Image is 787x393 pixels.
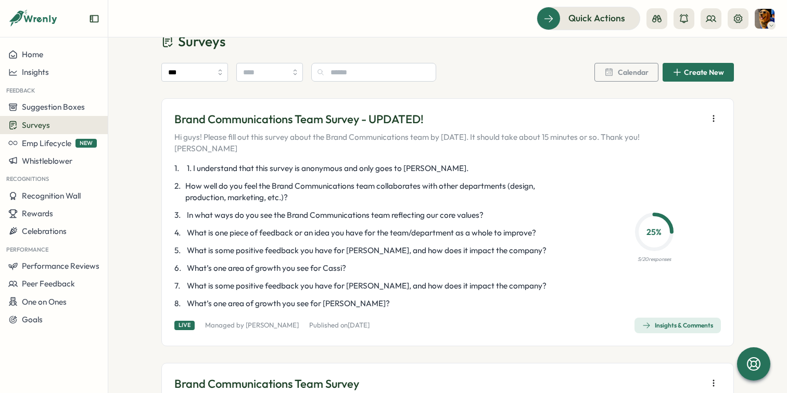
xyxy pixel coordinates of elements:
p: Brand Communications Team Survey - UPDATED! [174,111,702,127]
button: Insights & Comments [634,318,721,333]
div: Insights & Comments [642,321,713,330]
span: Whistleblower [22,156,72,166]
span: Calendar [618,69,649,76]
span: What is some positive feedback you have for [PERSON_NAME], and how does it impact the company? [187,245,547,256]
span: What’s one area of growth you see for [PERSON_NAME]? [187,298,390,309]
span: NEW [75,139,97,148]
button: Calendar [594,63,658,82]
p: 5 / 20 responses [638,255,671,264]
span: Home [22,49,43,59]
span: One on Ones [22,297,67,307]
span: Peer Feedback [22,279,75,289]
p: 25 % [638,226,670,239]
span: Goals [22,315,43,324]
span: Create New [684,69,724,76]
span: Surveys [178,32,225,50]
span: 1. I understand that this survey is anonymous and only goes to [PERSON_NAME]. [187,163,468,174]
span: Rewards [22,208,53,218]
span: Recognition Wall [22,191,81,201]
p: Hi guys! Please fill out this survey about the Brand Communications team by [DATE]. It should tak... [174,132,702,154]
a: [PERSON_NAME] [246,321,299,329]
span: Insights [22,67,49,77]
span: What is one piece of feedback or an idea you have for the team/department as a whole to improve? [187,227,536,239]
span: Suggestion Boxes [22,102,85,112]
div: Live [174,321,195,330]
button: Create New [663,63,734,82]
img: Sean [755,9,775,29]
span: How well do you feel the Brand Communications team collaborates with other departments (design, p... [185,180,575,203]
span: [DATE] [348,321,370,329]
span: 2 . [174,180,183,203]
p: Published on [309,321,370,330]
span: 1 . [174,163,185,174]
span: 4 . [174,227,185,239]
span: 5 . [174,245,185,256]
button: Quick Actions [537,7,640,30]
span: Surveys [22,120,50,130]
span: Performance Reviews [22,261,99,271]
span: What is some positive feedback you have for [PERSON_NAME], and how does it impact the company? [187,280,547,292]
button: Expand sidebar [89,14,99,24]
span: 3 . [174,209,185,221]
p: Brand Communications Team Survey [174,376,702,392]
span: Celebrations [22,226,67,236]
span: 8 . [174,298,185,309]
span: What’s one area of growth you see for Cassi? [187,263,346,274]
span: 7 . [174,280,185,292]
span: 6 . [174,263,185,274]
span: In what ways do you see the Brand Communications team reflecting our core values? [187,209,484,221]
p: Managed by [205,321,299,330]
span: Emp Lifecycle [22,138,71,148]
span: Quick Actions [568,11,625,25]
